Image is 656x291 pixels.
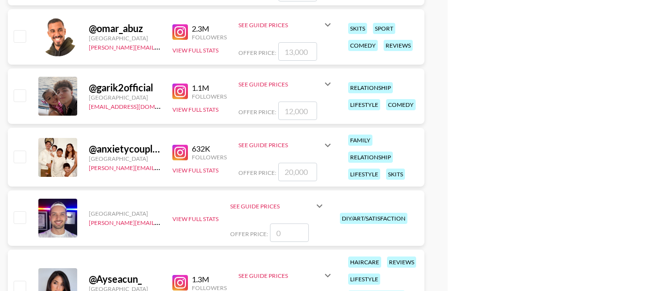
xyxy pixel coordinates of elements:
[238,272,322,279] div: See Guide Prices
[278,163,317,181] input: 20,000
[89,34,161,42] div: [GEOGRAPHIC_DATA]
[238,72,334,96] div: See Guide Prices
[192,93,227,100] div: Followers
[348,152,393,163] div: relationship
[172,106,219,113] button: View Full Stats
[172,84,188,99] img: Instagram
[89,22,161,34] div: @ omar_abuz
[89,143,161,155] div: @ anxietycouple32
[89,94,161,101] div: [GEOGRAPHIC_DATA]
[172,215,219,223] button: View Full Stats
[348,257,381,268] div: haircare
[238,264,334,287] div: See Guide Prices
[192,83,227,93] div: 1.1M
[89,273,161,285] div: @ Ayseacun_
[373,23,395,34] div: sport
[172,275,188,291] img: Instagram
[89,101,186,110] a: [EMAIL_ADDRESS][DOMAIN_NAME]
[238,21,322,29] div: See Guide Prices
[192,34,227,41] div: Followers
[89,162,233,171] a: [PERSON_NAME][EMAIL_ADDRESS][DOMAIN_NAME]
[172,47,219,54] button: View Full Stats
[348,40,378,51] div: comedy
[89,155,161,162] div: [GEOGRAPHIC_DATA]
[348,99,380,110] div: lifestyle
[387,257,416,268] div: reviews
[278,42,317,61] input: 13,000
[348,82,393,93] div: relationship
[192,144,227,154] div: 632K
[192,154,227,161] div: Followers
[230,230,268,238] span: Offer Price:
[89,42,233,51] a: [PERSON_NAME][EMAIL_ADDRESS][DOMAIN_NAME]
[230,203,314,210] div: See Guide Prices
[384,40,413,51] div: reviews
[238,141,322,149] div: See Guide Prices
[348,23,367,34] div: skits
[386,169,405,180] div: skits
[238,169,276,176] span: Offer Price:
[172,145,188,160] img: Instagram
[270,223,309,242] input: 0
[230,194,325,218] div: See Guide Prices
[192,24,227,34] div: 2.3M
[89,82,161,94] div: @ garik2official
[238,13,334,36] div: See Guide Prices
[89,217,233,226] a: [PERSON_NAME][EMAIL_ADDRESS][DOMAIN_NAME]
[238,49,276,56] span: Offer Price:
[172,24,188,40] img: Instagram
[278,102,317,120] input: 12,000
[238,108,276,116] span: Offer Price:
[348,135,372,146] div: family
[172,167,219,174] button: View Full Stats
[238,134,334,157] div: See Guide Prices
[238,81,322,88] div: See Guide Prices
[192,274,227,284] div: 1.3M
[348,274,380,285] div: lifestyle
[386,99,416,110] div: comedy
[340,213,407,224] div: diy/art/satisfaction
[89,210,161,217] div: [GEOGRAPHIC_DATA]
[348,169,380,180] div: lifestyle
